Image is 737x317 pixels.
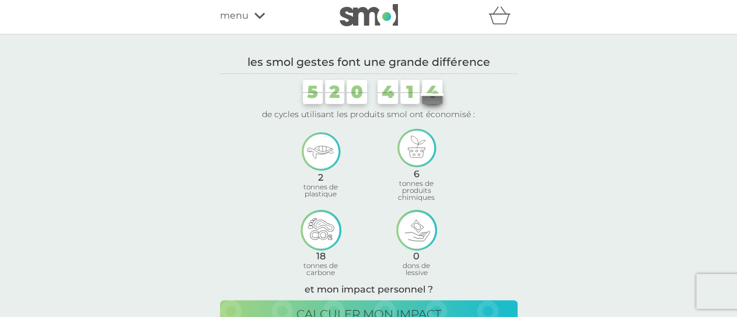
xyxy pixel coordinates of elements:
font: dons de lessive [403,261,430,277]
font: tonnes de plastique [303,182,338,198]
font: tonnes de carbone [303,261,338,277]
font: les smol gestes font une grande différence [247,55,490,69]
span: 2 [318,172,323,184]
span: 6 [414,168,420,180]
div: panier [488,4,518,27]
font: de cycles utilisant les produits smol ont économisé : [262,109,475,119]
font: tonnes de produits chimiques [398,179,435,202]
font: 0 [413,251,420,262]
font: menu [220,10,249,21]
font: et mon impact personnel ? [305,284,433,295]
img: petit [340,4,398,26]
span: 18 [316,251,326,262]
